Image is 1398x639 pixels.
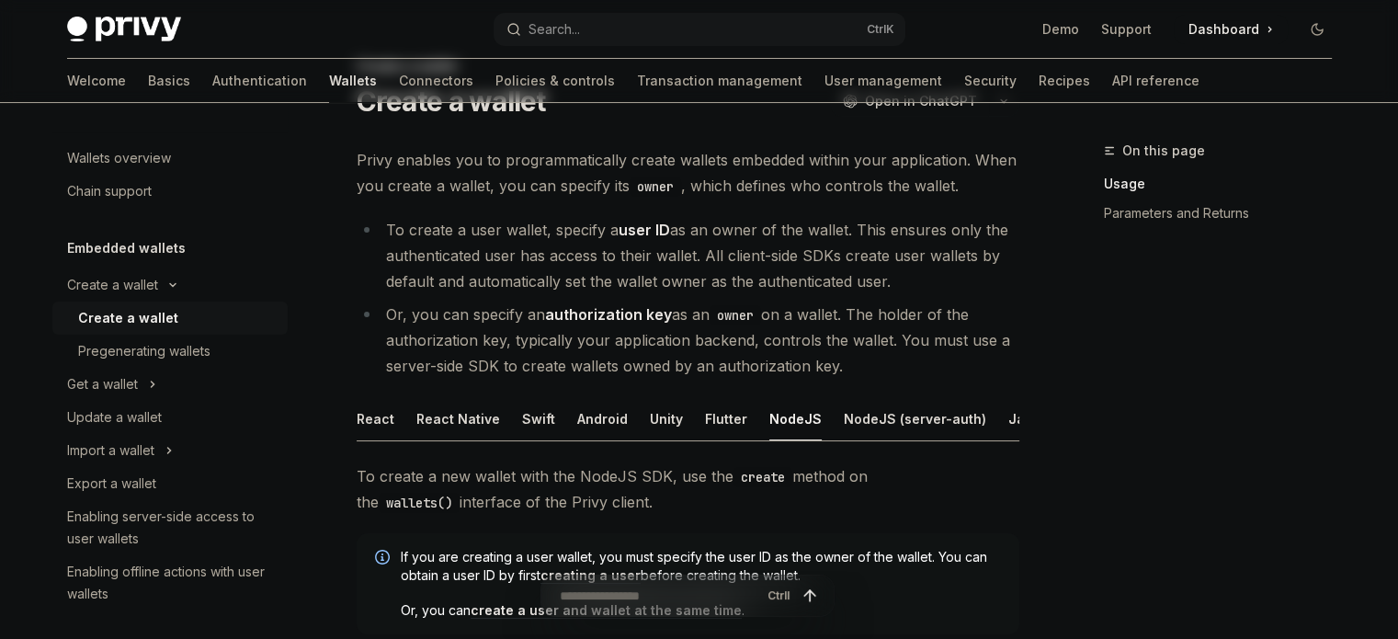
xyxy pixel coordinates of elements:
img: dark logo [67,17,181,42]
span: If you are creating a user wallet, you must specify the user ID as the owner of the wallet. You c... [401,548,1001,585]
a: Connectors [399,59,473,103]
h5: Embedded wallets [67,237,186,259]
div: Export a wallet [67,473,156,495]
code: wallets() [379,493,460,513]
span: To create a new wallet with the NodeJS SDK, use the method on the interface of the Privy client. [357,463,1019,515]
a: Wallets [329,59,377,103]
div: Android [577,397,628,440]
button: Toggle Get a wallet section [52,368,288,401]
li: Or, you can specify an as an on a wallet. The holder of the authorization key, typically your app... [357,302,1019,379]
code: create [733,467,792,487]
span: Dashboard [1188,20,1259,39]
a: Create a wallet [52,302,288,335]
div: Create a wallet [67,274,158,296]
a: Export a wallet [52,467,288,500]
strong: authorization key [545,305,672,324]
input: Ask a question... [560,576,760,616]
a: User management [824,59,942,103]
div: Search... [529,18,580,40]
div: Wallets overview [67,147,171,169]
button: Send message [797,583,823,609]
a: Chain support [52,175,288,208]
div: Java [1008,397,1040,440]
div: Create a wallet [78,307,178,329]
div: Flutter [705,397,747,440]
button: Toggle Import a wallet section [52,434,288,467]
a: API reference [1112,59,1199,103]
div: Swift [522,397,555,440]
a: creating a user [540,567,641,584]
div: Import a wallet [67,439,154,462]
a: Demo [1042,20,1079,39]
svg: Info [375,550,393,568]
div: Enabling offline actions with user wallets [67,561,277,605]
button: Toggle Create a wallet section [52,268,288,302]
strong: user ID [619,221,670,239]
a: Basics [148,59,190,103]
a: Update a wallet [52,401,288,434]
a: Policies & controls [495,59,615,103]
code: owner [710,305,761,325]
a: Enabling offline actions with user wallets [52,555,288,610]
code: owner [630,177,681,197]
span: Privy enables you to programmatically create wallets embedded within your application. When you c... [357,147,1019,199]
div: React Native [416,397,500,440]
li: To create a user wallet, specify a as an owner of the wallet. This ensures only the authenticated... [357,217,1019,294]
a: Support [1101,20,1152,39]
span: Ctrl K [867,22,894,37]
a: Recipes [1039,59,1090,103]
div: Update a wallet [67,406,162,428]
div: NodeJS (server-auth) [844,397,986,440]
button: Open search [494,13,905,46]
div: Chain support [67,180,152,202]
a: Transaction management [637,59,802,103]
a: Wallets overview [52,142,288,175]
a: Welcome [67,59,126,103]
div: NodeJS [769,397,822,440]
div: React [357,397,394,440]
span: On this page [1122,140,1205,162]
a: Enabling server-side access to user wallets [52,500,288,555]
a: Dashboard [1174,15,1288,44]
a: Authentication [212,59,307,103]
div: Pregenerating wallets [78,340,210,362]
a: Pregenerating wallets [52,335,288,368]
a: Parameters and Returns [1104,199,1347,228]
a: Security [964,59,1017,103]
a: Usage [1104,169,1347,199]
div: Get a wallet [67,373,138,395]
div: Unity [650,397,683,440]
button: Toggle dark mode [1302,15,1332,44]
div: Enabling server-side access to user wallets [67,506,277,550]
